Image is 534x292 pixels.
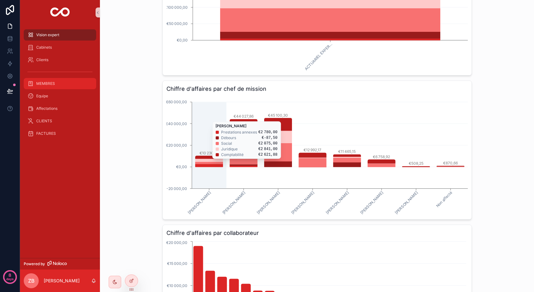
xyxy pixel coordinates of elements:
tspan: €45 100,30 [268,113,288,118]
a: CLIENTS [24,115,96,127]
tspan: €508,25 [408,161,423,166]
span: Cabinets [36,45,52,50]
h3: Chiffre d'affaires par chef de mission [166,85,468,93]
a: Equipe [24,90,96,102]
tspan: €60 000,00 [166,100,187,104]
tspan: €20 000,00 [166,143,187,148]
tspan: €870,66 [443,161,458,165]
a: Powered by [20,258,100,270]
span: MEMBRES [36,81,55,86]
p: [PERSON_NAME] [44,278,80,284]
tspan: €6 758,92 [373,154,390,159]
tspan: €15 000,00 [167,261,187,266]
span: CLIENTS [36,119,52,124]
tspan: €44 027,86 [233,114,253,119]
a: Affectations [24,103,96,114]
a: Vision expert [24,29,96,41]
tspan: €10 000,00 [167,283,187,288]
tspan: €12 992,17 [304,148,321,152]
a: Clients [24,54,96,66]
tspan: €50 000,00 [166,21,188,26]
a: FACTURES [24,128,96,139]
div: scrollable content [20,25,100,147]
tspan: €11 465,15 [338,149,356,154]
span: Clients [36,57,48,62]
tspan: ACTUARIEL EXPER... [304,42,333,71]
tspan: €100 000,00 [165,5,188,10]
tspan: €0,00 [176,164,187,169]
a: MEMBRES [24,78,96,89]
tspan: [PERSON_NAME] [394,190,418,215]
span: Equipe [36,94,48,99]
tspan: €20 000,00 [166,240,187,245]
tspan: €40 000,00 [165,121,187,126]
h3: Chiffre d'affaires par collaborateur [166,229,468,237]
a: Cabinets [24,42,96,53]
span: FACTURES [36,131,56,136]
tspan: [PERSON_NAME] [290,190,315,215]
span: Vision expert [36,32,59,37]
tspan: [PERSON_NAME] [256,190,280,215]
tspan: €0,00 [177,38,188,42]
div: chart [166,96,468,216]
tspan: [PERSON_NAME] [325,190,349,215]
tspan: [PERSON_NAME] [359,190,384,215]
tspan: €-20 000,00 [164,186,187,191]
span: Affectations [36,106,57,111]
img: App logo [50,7,70,17]
p: days [6,275,14,283]
p: 8 [8,272,11,278]
span: Powered by [24,261,45,266]
tspan: €10 230,38 [199,151,219,155]
tspan: [PERSON_NAME] [221,190,246,215]
tspan: [PERSON_NAME] [187,190,211,215]
tspan: Non affecté [435,190,453,208]
span: ZB [28,277,35,285]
